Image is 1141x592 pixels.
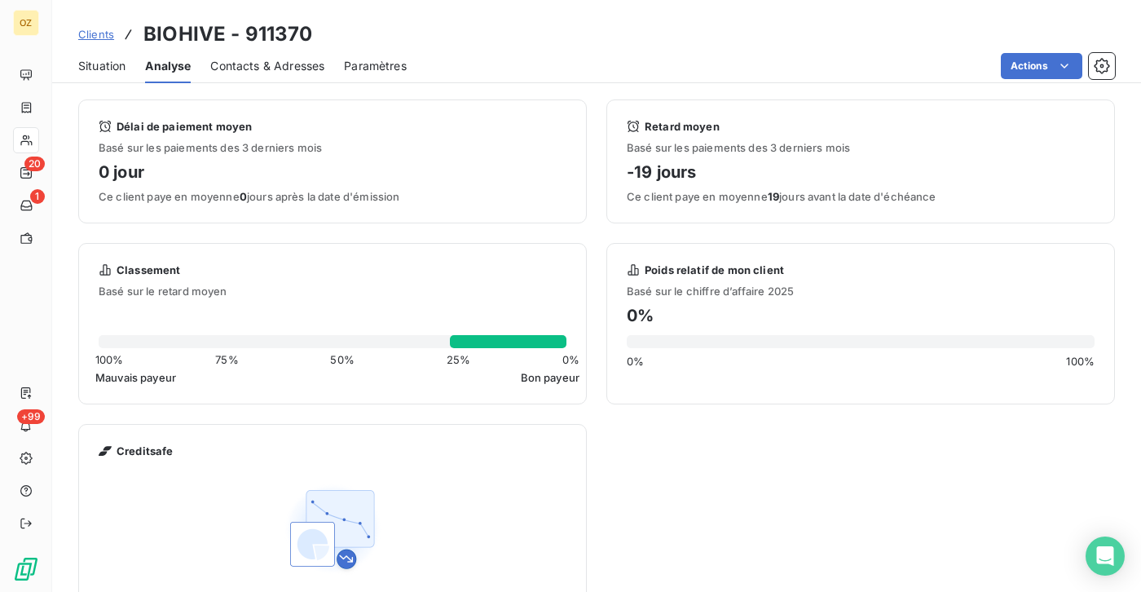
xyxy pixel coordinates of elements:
h4: 0 % [627,303,1095,329]
span: Basé sur le retard moyen [79,285,586,298]
span: Analyse [145,58,191,74]
span: Ce client paye en moyenne jours avant la date d'échéance [627,190,1095,203]
h4: -19 jours [627,159,1095,185]
h4: 0 jour [99,159,566,185]
span: Poids relatif de mon client [645,263,784,276]
a: Clients [78,26,114,42]
img: Empty state [280,477,385,581]
a: 1 [13,192,38,219]
img: Logo LeanPay [13,556,39,582]
span: Basé sur les paiements des 3 derniers mois [99,141,566,154]
span: Clients [78,28,114,41]
div: OZ [13,10,39,36]
span: 1 [30,189,45,204]
span: 25 % [447,353,470,366]
h3: BIOHIVE - 911370 [143,20,312,49]
span: Classement [117,263,181,276]
span: Retard moyen [645,120,720,133]
span: Délai de paiement moyen [117,120,252,133]
button: Actions [1001,53,1082,79]
span: Paramètres [344,58,407,74]
span: 20 [24,157,45,171]
span: 0 % [627,355,644,368]
a: 20 [13,160,38,186]
span: 19 [768,190,779,203]
span: Bon payeur [521,371,580,384]
span: Mauvais payeur [95,371,176,384]
span: Situation [78,58,126,74]
span: 0 % [562,353,579,366]
span: Creditsafe [117,444,174,457]
span: Basé sur les paiements des 3 derniers mois [627,141,1095,154]
span: 75 % [215,353,238,366]
span: 0 [240,190,247,203]
span: 100 % [1066,355,1095,368]
span: Basé sur le chiffre d’affaire 2025 [627,285,1095,298]
span: 100 % [95,353,124,366]
div: Open Intercom Messenger [1086,537,1125,576]
span: +99 [17,409,45,424]
span: 50 % [330,353,354,366]
span: Ce client paye en moyenne jours après la date d'émission [99,190,566,203]
span: Contacts & Adresses [210,58,324,74]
